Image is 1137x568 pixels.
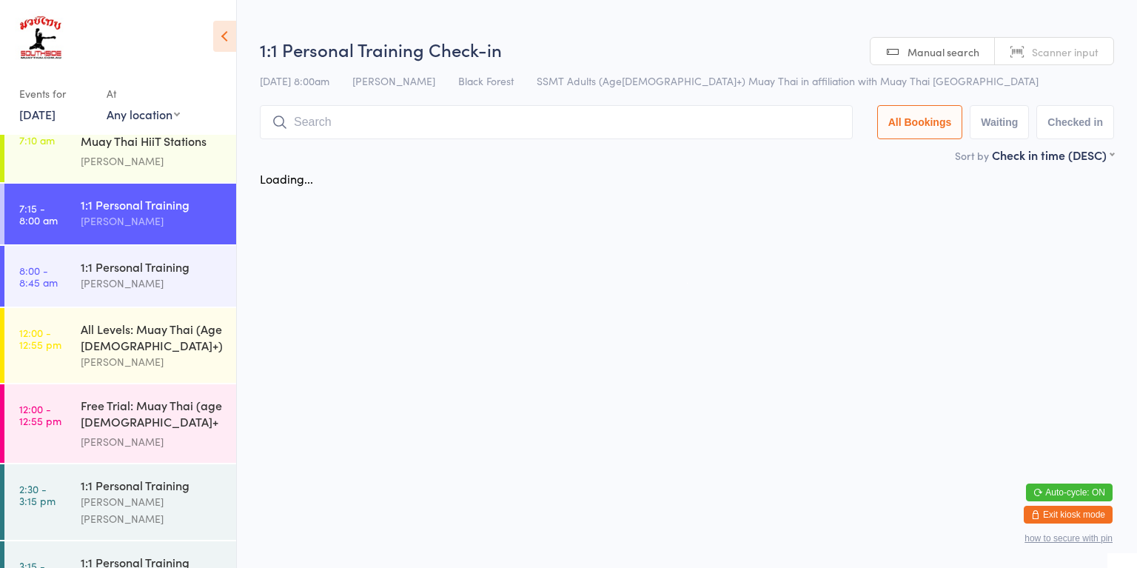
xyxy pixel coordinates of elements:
[81,275,224,292] div: [PERSON_NAME]
[1024,506,1113,524] button: Exit kiosk mode
[970,105,1029,139] button: Waiting
[352,73,435,88] span: [PERSON_NAME]
[81,477,224,493] div: 1:1 Personal Training
[4,308,236,383] a: 12:00 -12:55 pmAll Levels: Muay Thai (Age [DEMOGRAPHIC_DATA]+)[PERSON_NAME]
[1032,44,1099,59] span: Scanner input
[81,353,224,370] div: [PERSON_NAME]
[107,81,180,106] div: At
[19,403,61,427] time: 12:00 - 12:55 pm
[19,327,61,350] time: 12:00 - 12:55 pm
[1026,484,1113,501] button: Auto-cycle: ON
[81,258,224,275] div: 1:1 Personal Training
[19,264,58,288] time: 8:00 - 8:45 am
[19,122,55,146] time: 6:15 - 7:10 am
[908,44,979,59] span: Manual search
[81,321,224,353] div: All Levels: Muay Thai (Age [DEMOGRAPHIC_DATA]+)
[458,73,514,88] span: Black Forest
[260,170,313,187] div: Loading...
[19,106,56,122] a: [DATE]
[81,433,224,450] div: [PERSON_NAME]
[260,105,853,139] input: Search
[1036,105,1114,139] button: Checked in
[107,106,180,122] div: Any location
[15,11,66,67] img: Southside Muay Thai & Fitness
[19,202,58,226] time: 7:15 - 8:00 am
[81,116,224,153] div: Free Trial: Rush Hour: Muay Thai HiiT Stations (ag...
[19,81,92,106] div: Events for
[537,73,1039,88] span: SSMT Adults (Age[DEMOGRAPHIC_DATA]+) Muay Thai in affiliation with Muay Thai [GEOGRAPHIC_DATA]
[4,104,236,182] a: 6:15 -7:10 amFree Trial: Rush Hour: Muay Thai HiiT Stations (ag...[PERSON_NAME]
[4,384,236,463] a: 12:00 -12:55 pmFree Trial: Muay Thai (age [DEMOGRAPHIC_DATA]+ years)[PERSON_NAME]
[992,147,1114,163] div: Check in time (DESC)
[4,184,236,244] a: 7:15 -8:00 am1:1 Personal Training[PERSON_NAME]
[1024,533,1113,544] button: how to secure with pin
[260,37,1114,61] h2: 1:1 Personal Training Check-in
[81,196,224,213] div: 1:1 Personal Training
[260,73,329,88] span: [DATE] 8:00am
[81,213,224,230] div: [PERSON_NAME]
[955,148,989,163] label: Sort by
[81,153,224,170] div: [PERSON_NAME]
[81,493,224,527] div: [PERSON_NAME] [PERSON_NAME]
[19,483,56,507] time: 2:30 - 3:15 pm
[4,464,236,540] a: 2:30 -3:15 pm1:1 Personal Training[PERSON_NAME] [PERSON_NAME]
[877,105,963,139] button: All Bookings
[4,246,236,307] a: 8:00 -8:45 am1:1 Personal Training[PERSON_NAME]
[81,397,224,433] div: Free Trial: Muay Thai (age [DEMOGRAPHIC_DATA]+ years)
